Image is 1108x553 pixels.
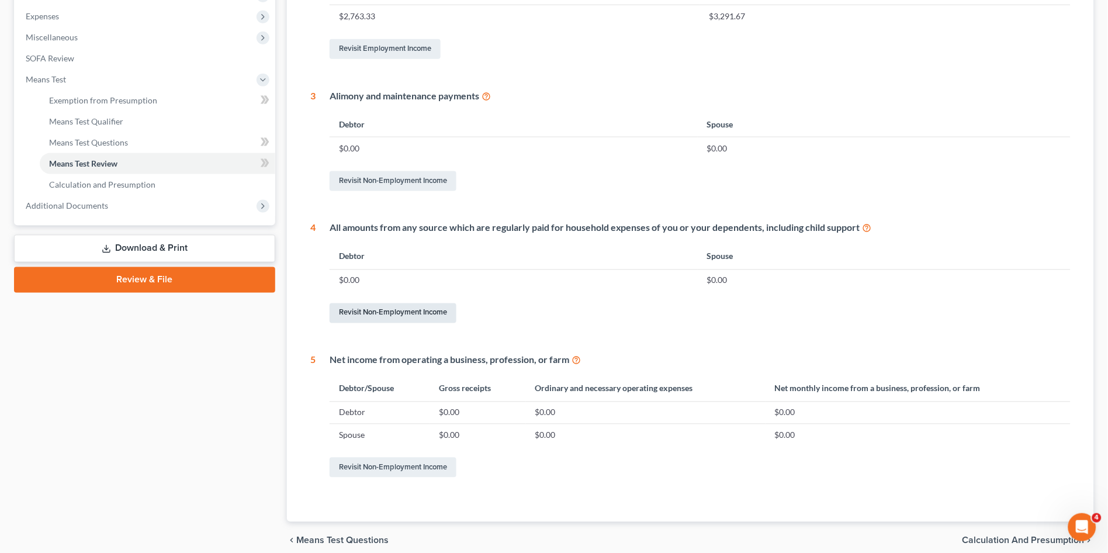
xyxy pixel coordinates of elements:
[330,171,456,191] a: Revisit Non-Employment Income
[49,137,128,147] span: Means Test Questions
[26,201,108,210] span: Additional Documents
[526,376,766,402] th: Ordinary and necessary operating expenses
[296,536,389,545] span: Means Test Questions
[330,5,700,27] td: $2,763.33
[26,11,59,21] span: Expenses
[330,376,430,402] th: Debtor/Spouse
[330,303,456,323] a: Revisit Non-Employment Income
[49,179,155,189] span: Calculation and Presumption
[430,424,525,447] td: $0.00
[330,458,456,478] a: Revisit Non-Employment Income
[14,267,275,293] a: Review & File
[287,536,389,545] button: chevron_left Means Test Questions
[40,90,275,111] a: Exemption from Presumption
[330,269,698,292] td: $0.00
[310,222,316,326] div: 4
[698,244,1071,269] th: Spouse
[330,354,1071,367] div: Net income from operating a business, profession, or farm
[700,5,1071,27] td: $3,291.67
[330,39,441,59] a: Revisit Employment Income
[40,111,275,132] a: Means Test Qualifier
[40,153,275,174] a: Means Test Review
[330,244,698,269] th: Debtor
[330,89,1071,103] div: Alimony and maintenance payments
[698,269,1071,292] td: $0.00
[766,376,1071,402] th: Net monthly income from a business, profession, or farm
[26,32,78,42] span: Miscellaneous
[40,132,275,153] a: Means Test Questions
[962,536,1085,545] span: Calculation and Presumption
[962,536,1094,545] button: Calculation and Presumption chevron_right
[49,95,157,105] span: Exemption from Presumption
[287,536,296,545] i: chevron_left
[330,424,430,447] td: Spouse
[766,424,1071,447] td: $0.00
[310,354,316,481] div: 5
[49,158,117,168] span: Means Test Review
[330,112,698,137] th: Debtor
[26,74,66,84] span: Means Test
[330,402,430,424] td: Debtor
[430,402,525,424] td: $0.00
[698,112,1071,137] th: Spouse
[1068,513,1096,541] iframe: Intercom live chat
[26,53,74,63] span: SOFA Review
[430,376,525,402] th: Gross receipts
[698,137,1071,160] td: $0.00
[14,235,275,262] a: Download & Print
[49,116,123,126] span: Means Test Qualifier
[526,424,766,447] td: $0.00
[40,174,275,195] a: Calculation and Presumption
[766,402,1071,424] td: $0.00
[330,222,1071,235] div: All amounts from any source which are regularly paid for household expenses of you or your depend...
[330,137,698,160] td: $0.00
[310,89,316,193] div: 3
[16,48,275,69] a: SOFA Review
[526,402,766,424] td: $0.00
[1092,513,1102,523] span: 4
